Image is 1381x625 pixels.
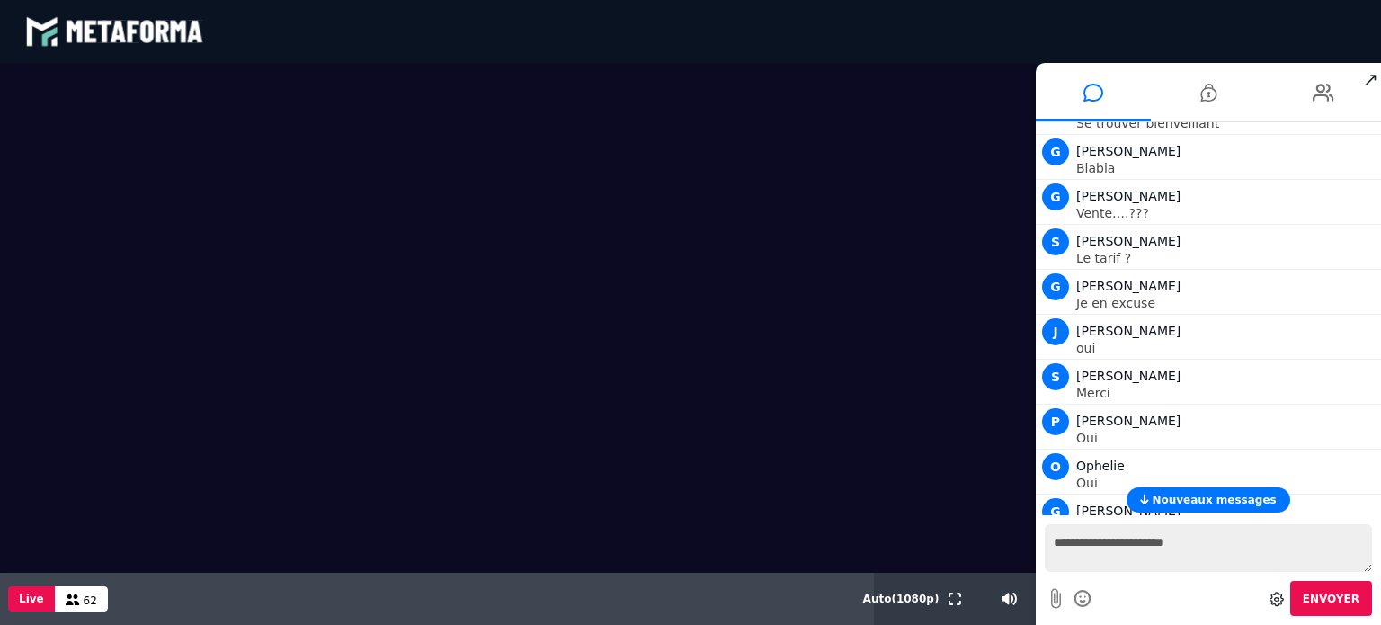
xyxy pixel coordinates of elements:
[1042,273,1069,300] span: G
[1303,593,1359,605] span: Envoyer
[1127,487,1289,513] button: Nouveaux messages
[1042,138,1069,165] span: G
[860,573,943,625] button: Auto(1080p)
[1076,414,1181,428] span: [PERSON_NAME]
[1076,324,1181,338] span: [PERSON_NAME]
[1076,279,1181,293] span: [PERSON_NAME]
[1076,297,1377,309] p: Je en excuse
[1076,189,1181,203] span: [PERSON_NAME]
[1042,363,1069,390] span: S
[1076,459,1125,473] span: Ophelie
[1042,408,1069,435] span: P
[1076,387,1377,399] p: Merci
[1076,234,1181,248] span: [PERSON_NAME]
[1076,477,1377,489] p: Oui
[1076,252,1377,264] p: Le tarif ?
[1076,207,1377,219] p: Vente….???
[1042,318,1069,345] span: J
[1076,369,1181,383] span: [PERSON_NAME]
[1360,63,1381,95] span: ↗
[1076,144,1181,158] span: [PERSON_NAME]
[1076,162,1377,174] p: Blabla
[1042,228,1069,255] span: S
[863,593,940,605] span: Auto ( 1080 p)
[84,594,97,607] span: 62
[1042,183,1069,210] span: G
[1290,581,1372,616] button: Envoyer
[8,586,55,612] button: Live
[1042,453,1069,480] span: O
[1076,432,1377,444] p: Oui
[1076,117,1377,129] p: Se trouver bienveillant
[1076,342,1377,354] p: oui
[1152,494,1276,506] span: Nouveaux messages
